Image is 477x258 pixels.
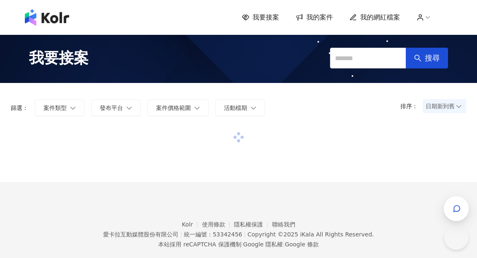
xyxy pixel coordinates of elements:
div: 統一編號：53342456 [184,231,242,238]
div: Copyright © 2025 All Rights Reserved. [248,231,374,238]
span: | [180,231,182,238]
span: 活動檔期 [224,105,247,111]
button: 案件價格範圍 [147,100,209,116]
span: 案件類型 [43,105,67,111]
a: 我的案件 [296,13,333,22]
span: 日期新到舊 [426,100,463,112]
a: 我要接案 [242,13,279,22]
a: 隱私權保護 [234,221,272,228]
span: 我要接案 [29,48,89,68]
a: 我的網紅檔案 [349,13,400,22]
button: 發布平台 [91,100,141,116]
span: | [283,241,285,248]
a: Google 隱私權 [243,241,283,248]
span: 案件價格範圍 [156,105,191,111]
span: 發布平台 [100,105,123,111]
a: Kolr [182,221,202,228]
span: 搜尋 [425,54,440,63]
button: 活動檔期 [215,100,265,116]
p: 篩選： [11,105,28,111]
a: Google 條款 [285,241,319,248]
span: | [244,231,246,238]
iframe: Help Scout Beacon - Open [444,225,469,250]
span: 我的網紅檔案 [360,13,400,22]
img: logo [25,9,69,26]
button: 案件類型 [35,100,84,116]
a: iKala [300,231,314,238]
span: 本站採用 reCAPTCHA 保護機制 [158,239,318,249]
a: 使用條款 [202,221,234,228]
p: 排序： [400,103,423,110]
span: 我要接案 [253,13,279,22]
div: 愛卡拉互動媒體股份有限公司 [103,231,178,238]
span: | [241,241,243,248]
span: search [414,54,422,62]
a: 聯絡我們 [272,221,295,228]
span: 我的案件 [306,13,333,22]
button: 搜尋 [406,48,448,68]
